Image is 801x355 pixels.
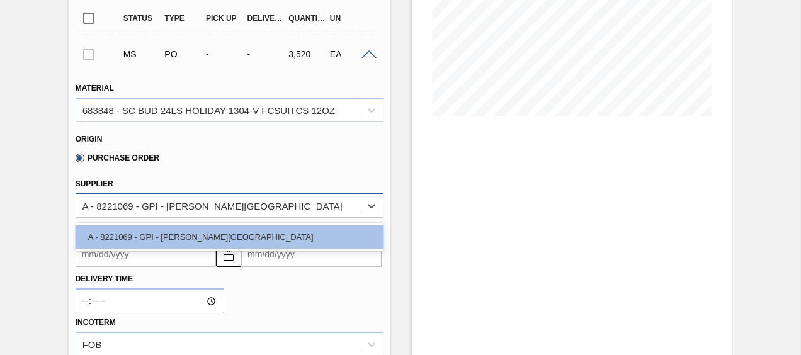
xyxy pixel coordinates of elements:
input: mm/dd/yyyy [241,242,382,267]
div: FOB [82,339,102,349]
div: Quantity [285,14,329,23]
label: Delivery Time [76,270,224,288]
div: - [244,49,288,59]
img: locked [221,247,236,262]
label: Supplier [76,179,113,188]
button: locked [216,242,241,267]
div: Type [161,14,205,23]
div: Pick up [203,14,247,23]
div: - [203,49,247,59]
div: UN [327,14,371,23]
div: Status [120,14,164,23]
label: Purchase Order [76,154,159,162]
label: Incoterm [76,318,116,327]
div: A - 8221069 - GPI - [PERSON_NAME][GEOGRAPHIC_DATA] [76,225,383,249]
div: A - 8221069 - GPI - [PERSON_NAME][GEOGRAPHIC_DATA] [82,200,343,211]
div: Manual Suggestion [120,49,164,59]
div: EA [327,49,371,59]
div: Purchase order [161,49,205,59]
div: 3,520 [285,49,329,59]
label: Origin [76,135,103,144]
label: Material [76,84,114,93]
div: Delivery [244,14,288,23]
input: mm/dd/yyyy [76,242,216,267]
div: 683848 - SC BUD 24LS HOLIDAY 1304-V FCSUITCS 12OZ [82,104,335,115]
